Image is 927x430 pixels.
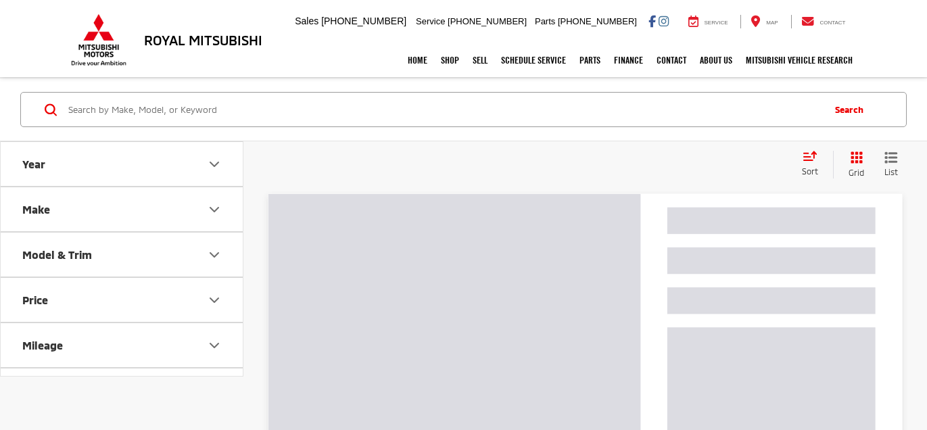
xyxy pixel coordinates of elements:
div: Mileage [22,339,63,352]
div: Make [206,201,222,218]
span: [PHONE_NUMBER] [321,16,406,26]
div: Price [206,292,222,308]
button: MileageMileage [1,323,244,367]
button: Model & TrimModel & Trim [1,233,244,277]
span: [PHONE_NUMBER] [448,16,527,26]
span: Grid [849,167,864,178]
a: Map [740,15,788,28]
button: MakeMake [1,187,244,231]
div: Mileage [206,337,222,354]
a: Contact [650,43,693,77]
div: Year [206,156,222,172]
h3: Royal Mitsubishi [144,32,262,47]
a: Instagram: Click to visit our Instagram page [659,16,669,26]
div: Model & Trim [206,247,222,263]
a: Service [678,15,738,28]
a: Parts: Opens in a new tab [573,43,607,77]
a: Mitsubishi Vehicle Research [739,43,859,77]
button: Select sort value [795,151,833,178]
button: Grid View [833,151,874,178]
button: List View [874,151,908,178]
div: Price [22,293,48,306]
a: Home [401,43,434,77]
span: [PHONE_NUMBER] [558,16,637,26]
span: Service [416,16,445,26]
span: List [884,166,898,178]
button: YearYear [1,142,244,186]
button: PricePrice [1,278,244,322]
a: Facebook: Click to visit our Facebook page [648,16,656,26]
span: Sort [802,166,818,176]
a: Shop [434,43,466,77]
a: Schedule Service: Opens in a new tab [494,43,573,77]
button: Search [822,93,883,126]
a: Contact [791,15,856,28]
div: Year [22,158,45,170]
div: Model & Trim [22,248,92,261]
span: Map [766,20,778,26]
img: Mitsubishi [68,14,129,66]
a: Sell [466,43,494,77]
a: Finance [607,43,650,77]
span: Sales [295,16,318,26]
span: Parts [535,16,555,26]
span: Contact [819,20,845,26]
a: About Us [693,43,739,77]
span: Service [705,20,728,26]
input: Search by Make, Model, or Keyword [67,93,822,126]
div: Make [22,203,50,216]
button: Location [1,368,244,412]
